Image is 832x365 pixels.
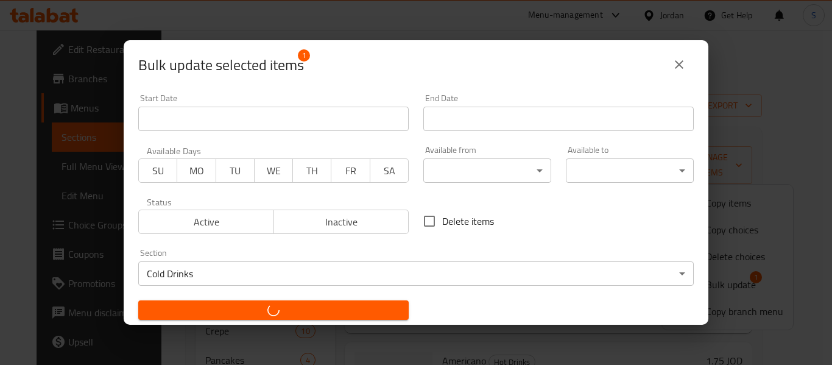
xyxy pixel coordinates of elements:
[298,162,326,180] span: TH
[138,158,177,183] button: SU
[138,55,304,75] span: Selected items count
[442,214,494,229] span: Delete items
[144,213,269,231] span: Active
[423,158,551,183] div: ​
[221,162,250,180] span: TU
[182,162,211,180] span: MO
[298,49,310,62] span: 1
[138,210,274,234] button: Active
[177,158,216,183] button: MO
[273,210,409,234] button: Inactive
[144,162,172,180] span: SU
[138,261,694,286] div: Cold Drinks
[665,50,694,79] button: close
[279,213,404,231] span: Inactive
[566,158,694,183] div: ​
[292,158,331,183] button: TH
[216,158,255,183] button: TU
[254,158,293,183] button: WE
[375,162,404,180] span: SA
[259,162,288,180] span: WE
[336,162,365,180] span: FR
[370,158,409,183] button: SA
[331,158,370,183] button: FR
